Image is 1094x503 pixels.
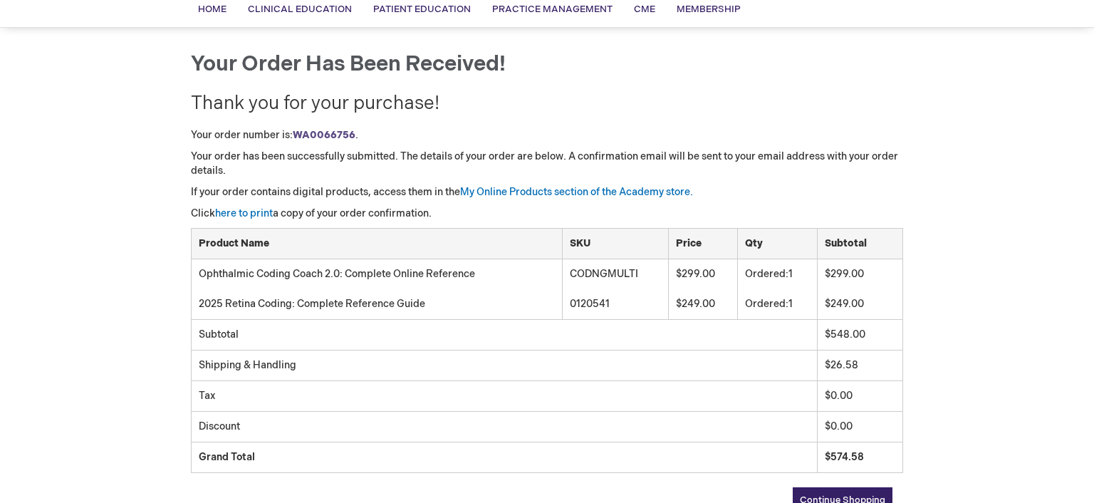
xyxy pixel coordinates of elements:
a: My Online Products section of the Academy store. [460,186,693,198]
th: Qty [737,229,817,259]
a: here to print [215,207,273,219]
td: Tax [192,381,818,412]
td: 0120541 [563,289,669,319]
th: SKU [563,229,669,259]
td: $0.00 [818,412,903,442]
span: Ordered: [745,268,788,280]
span: Practice Management [492,4,613,15]
p: If your order contains digital products, access them in the [191,185,903,199]
td: Shipping & Handling [192,351,818,381]
td: $548.00 [818,320,903,351]
span: Patient Education [373,4,471,15]
p: Click a copy of your order confirmation. [191,207,903,221]
th: Subtotal [818,229,903,259]
td: $574.58 [818,442,903,473]
td: Subtotal [192,320,818,351]
h2: Thank you for your purchase! [191,94,903,115]
span: Clinical Education [248,4,352,15]
td: Discount [192,412,818,442]
td: 1 [737,259,817,289]
td: 2025 Retina Coding: Complete Reference Guide [192,289,563,319]
td: $299.00 [669,259,738,289]
p: Your order number is: . [191,128,903,142]
th: Product Name [192,229,563,259]
span: Membership [677,4,741,15]
td: 1 [737,289,817,319]
p: Your order has been successfully submitted. The details of your order are below. A confirmation e... [191,150,903,178]
span: CME [634,4,655,15]
span: Your order has been received! [191,51,506,77]
span: Ordered: [745,298,788,310]
td: $249.00 [669,289,738,319]
span: Home [198,4,226,15]
td: Grand Total [192,442,818,473]
th: Price [669,229,738,259]
td: $249.00 [818,289,903,319]
a: WA0066756 [293,129,355,141]
td: $26.58 [818,351,903,381]
td: $299.00 [818,259,903,289]
td: $0.00 [818,381,903,412]
td: CODNGMULTI [563,259,669,289]
td: Ophthalmic Coding Coach 2.0: Complete Online Reference [192,259,563,289]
